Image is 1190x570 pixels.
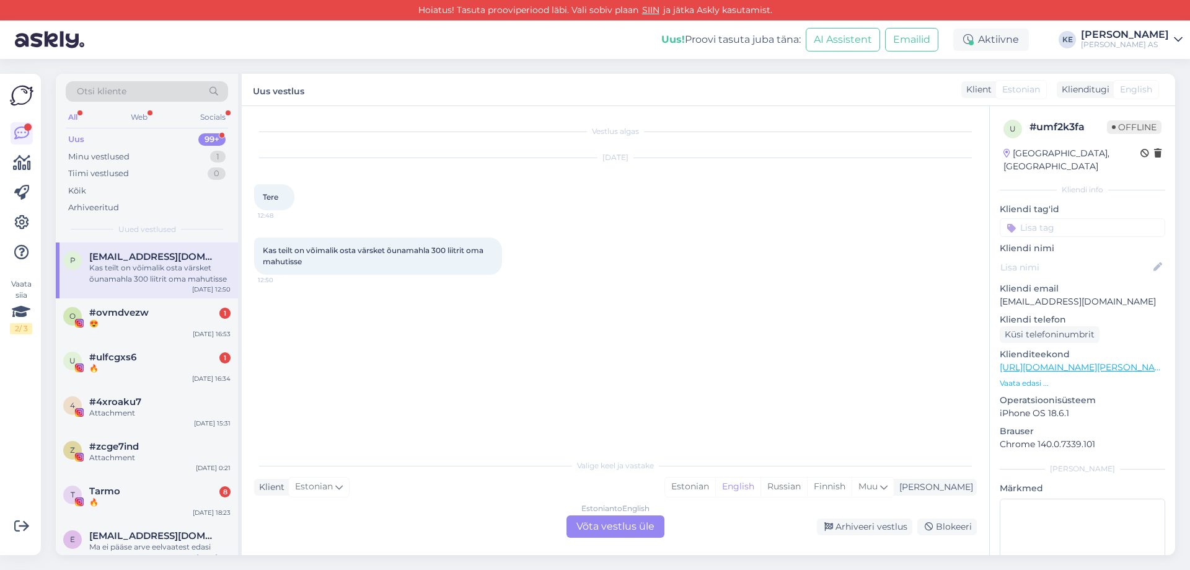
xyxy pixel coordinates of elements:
span: e [70,535,75,544]
p: Chrome 140.0.7339.101 [1000,438,1165,451]
label: Uus vestlus [253,81,304,98]
p: Kliendi email [1000,282,1165,295]
div: Kas teilt on võimalik osta värsket õunamahla 300 liitrit oma mahutisse [89,262,231,285]
div: [DATE] 0:21 [196,463,231,473]
div: 2 / 3 [10,323,32,334]
span: #4xroaku7 [89,396,141,407]
p: Klienditeekond [1000,348,1165,361]
p: Kliendi telefon [1000,313,1165,326]
div: 1 [219,352,231,363]
div: Klienditugi [1057,83,1109,96]
div: KE [1059,31,1076,48]
div: Kliendi info [1000,184,1165,195]
p: Kliendi tag'id [1000,203,1165,216]
a: SIIN [638,4,663,16]
div: [PERSON_NAME] [894,481,973,494]
div: [PERSON_NAME] AS [1081,40,1169,50]
div: Klient [961,83,992,96]
div: Vaata siia [10,278,32,334]
span: peeter.salonen@gmail.com [89,251,218,262]
div: 99+ [198,133,226,146]
div: Valige keel ja vastake [254,460,977,471]
p: Vaata edasi ... [1000,378,1165,389]
input: Lisa tag [1000,218,1165,237]
div: Tiimi vestlused [68,167,129,180]
div: [GEOGRAPHIC_DATA], [GEOGRAPHIC_DATA] [1003,147,1140,173]
a: [URL][DOMAIN_NAME][PERSON_NAME] [1000,362,1171,373]
span: u [69,356,76,365]
span: Tarmo [89,486,120,497]
div: All [66,109,80,125]
p: Kliendi nimi [1000,242,1165,255]
div: 😍 [89,318,231,329]
div: Ma ei pääse arve eelvaatest edasi [89,541,231,553]
button: Emailid [885,28,938,51]
p: Operatsioonisüsteem [1000,394,1165,407]
div: 1 [219,308,231,319]
div: [DATE] 18:23 [193,508,231,517]
img: Askly Logo [10,84,33,107]
span: z [70,445,75,455]
div: Russian [760,478,807,496]
span: o [69,311,76,321]
span: Uued vestlused [118,224,176,235]
span: Kas teilt on võimalik osta värsket õunamahla 300 liitrit oma mahutisse [263,246,485,266]
span: u [1010,124,1016,133]
div: 1 [210,151,226,163]
div: 🔥 [89,497,231,508]
div: [DATE] [254,152,977,163]
div: Proovi tasuta juba täna: [661,32,801,47]
b: Uus! [661,33,685,45]
div: Attachment [89,452,231,463]
div: [PERSON_NAME] [1081,30,1169,40]
span: Muu [858,481,878,492]
span: Estonian [1002,83,1040,96]
p: [EMAIL_ADDRESS][DOMAIN_NAME] [1000,295,1165,308]
div: [DATE] 16:34 [192,374,231,383]
div: # umf2k3fa [1029,120,1107,135]
div: Aktiivne [953,29,1029,51]
div: Socials [198,109,228,125]
div: [DATE] 9:21 [196,553,231,562]
span: English [1120,83,1152,96]
div: [DATE] 12:50 [192,285,231,294]
div: Minu vestlused [68,151,130,163]
div: Uus [68,133,84,146]
a: [PERSON_NAME][PERSON_NAME] AS [1081,30,1183,50]
div: Küsi telefoninumbrit [1000,326,1100,343]
span: #ovmdvezw [89,307,149,318]
div: [DATE] 15:31 [194,419,231,428]
div: Arhiveeri vestlus [817,519,912,535]
input: Lisa nimi [1000,261,1151,274]
div: 🔥 [89,363,231,374]
div: [DATE] 16:53 [193,329,231,339]
span: p [70,256,76,265]
div: [PERSON_NAME] [1000,463,1165,474]
button: AI Assistent [806,28,880,51]
span: eve_pettai@hotmail.com [89,530,218,541]
span: Estonian [295,480,333,494]
div: Võta vestlus üle [566,515,664,538]
span: 4 [70,401,75,410]
span: Otsi kliente [77,85,126,98]
div: Attachment [89,407,231,419]
div: Web [128,109,150,125]
p: iPhone OS 18.6.1 [1000,407,1165,420]
div: Kõik [68,185,86,197]
div: Estonian [665,478,715,496]
div: Arhiveeritud [68,202,119,214]
span: #ulfcgxs6 [89,352,136,363]
span: 12:50 [258,275,304,285]
div: Blokeeri [917,519,977,535]
div: 8 [219,486,231,497]
span: T [71,490,75,499]
span: Tere [263,192,278,202]
span: #zcge7ind [89,441,139,452]
div: Finnish [807,478,852,496]
div: Estonian to English [581,503,650,514]
div: Vestlus algas [254,126,977,137]
span: Offline [1107,120,1161,134]
span: 12:48 [258,211,304,220]
div: English [715,478,760,496]
div: 0 [208,167,226,180]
